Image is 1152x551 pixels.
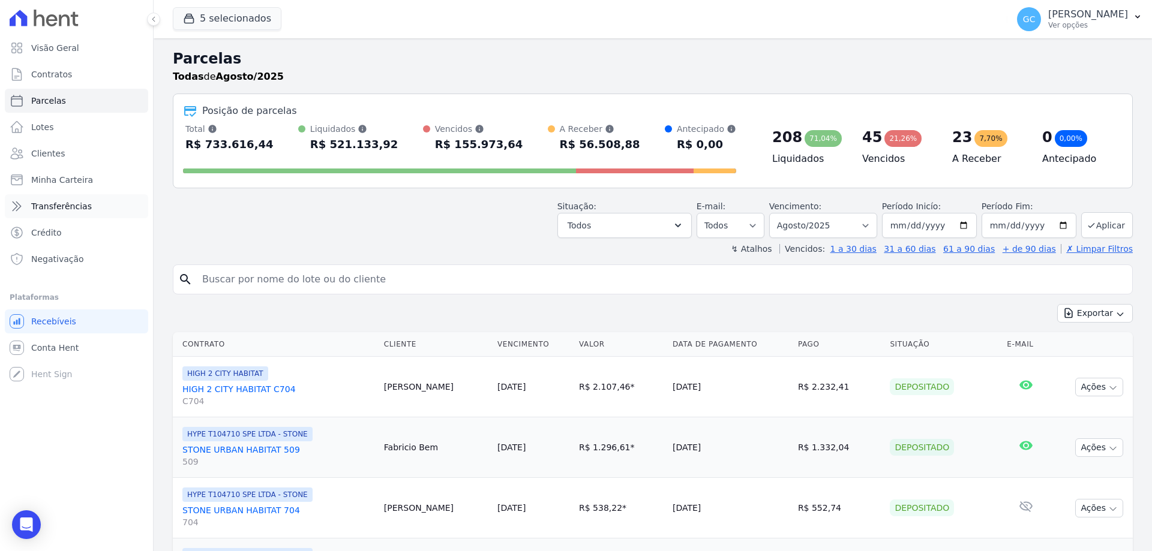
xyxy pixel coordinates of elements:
div: R$ 521.133,92 [310,135,398,154]
span: HYPE T104710 SPE LTDA - STONE [182,427,313,441]
div: Open Intercom Messenger [12,510,41,539]
div: 71,04% [805,130,842,147]
td: Fabricio Bem [379,417,493,478]
div: Total [185,123,274,135]
th: Vencimento [493,332,574,357]
span: 509 [182,456,374,468]
label: ↯ Atalhos [731,244,772,254]
div: 45 [862,128,882,147]
a: Contratos [5,62,148,86]
td: [PERSON_NAME] [379,357,493,417]
td: [DATE] [668,417,793,478]
span: Conta Hent [31,342,79,354]
label: Período Inicío: [882,201,941,211]
label: Situação: [557,201,596,211]
th: Valor [574,332,668,357]
a: Conta Hent [5,336,148,360]
label: Período Fim: [982,200,1076,213]
a: ✗ Limpar Filtros [1061,244,1133,254]
button: Todos [557,213,692,238]
a: 31 a 60 dias [884,244,935,254]
span: 704 [182,516,374,528]
div: Plataformas [10,290,143,305]
strong: Todas [173,71,204,82]
p: de [173,70,284,84]
div: Posição de parcelas [202,104,297,118]
label: E-mail: [697,201,726,211]
button: Ações [1075,499,1123,517]
span: Transferências [31,200,92,212]
div: A Receber [560,123,640,135]
h2: Parcelas [173,48,1133,70]
div: Depositado [890,439,954,456]
span: Todos [568,218,591,233]
a: STONE URBAN HABITAT 704704 [182,504,374,528]
td: [PERSON_NAME] [379,478,493,538]
div: Depositado [890,378,954,395]
th: Pago [793,332,886,357]
a: 61 a 90 dias [943,244,995,254]
a: [DATE] [497,382,526,392]
span: Recebíveis [31,315,76,327]
td: R$ 1.332,04 [793,417,886,478]
td: [DATE] [668,478,793,538]
div: Depositado [890,499,954,516]
div: 21,26% [884,130,922,147]
span: Visão Geral [31,42,79,54]
span: Contratos [31,68,72,80]
span: Minha Carteira [31,174,93,186]
a: HIGH 2 CITY HABITAT C704C704 [182,383,374,407]
td: [DATE] [668,357,793,417]
td: R$ 2.232,41 [793,357,886,417]
h4: A Receber [952,152,1023,166]
div: R$ 0,00 [677,135,736,154]
span: Parcelas [31,95,66,107]
span: HIGH 2 CITY HABITAT [182,366,268,381]
span: C704 [182,395,374,407]
div: 23 [952,128,972,147]
a: Transferências [5,194,148,218]
a: Visão Geral [5,36,148,60]
a: + de 90 dias [1003,244,1056,254]
a: Minha Carteira [5,168,148,192]
span: Lotes [31,121,54,133]
label: Vencidos: [779,244,825,254]
a: [DATE] [497,503,526,513]
th: Contrato [173,332,379,357]
td: R$ 552,74 [793,478,886,538]
td: R$ 1.296,61 [574,417,668,478]
span: HYPE T104710 SPE LTDA - STONE [182,487,313,502]
h4: Vencidos [862,152,933,166]
a: Parcelas [5,89,148,113]
td: R$ 2.107,46 [574,357,668,417]
div: Vencidos [435,123,523,135]
th: E-mail [1002,332,1050,357]
strong: Agosto/2025 [216,71,284,82]
input: Buscar por nome do lote ou do cliente [195,267,1127,291]
div: 0 [1042,128,1052,147]
a: 1 a 30 dias [830,244,877,254]
a: Crédito [5,221,148,245]
div: 7,70% [974,130,1007,147]
a: Recebíveis [5,309,148,333]
th: Data de Pagamento [668,332,793,357]
span: Negativação [31,253,84,265]
span: Clientes [31,147,65,159]
p: [PERSON_NAME] [1048,8,1128,20]
th: Situação [885,332,1002,357]
a: Negativação [5,247,148,271]
div: Antecipado [677,123,736,135]
div: R$ 155.973,64 [435,135,523,154]
button: 5 selecionados [173,7,281,30]
div: R$ 56.508,88 [560,135,640,154]
button: Ações [1075,438,1123,457]
div: 208 [772,128,802,147]
div: R$ 733.616,44 [185,135,274,154]
h4: Liquidados [772,152,843,166]
button: Ações [1075,378,1123,396]
a: [DATE] [497,442,526,452]
label: Vencimento: [769,201,821,211]
button: GC [PERSON_NAME] Ver opções [1007,2,1152,36]
a: Clientes [5,141,148,165]
i: search [178,272,193,287]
